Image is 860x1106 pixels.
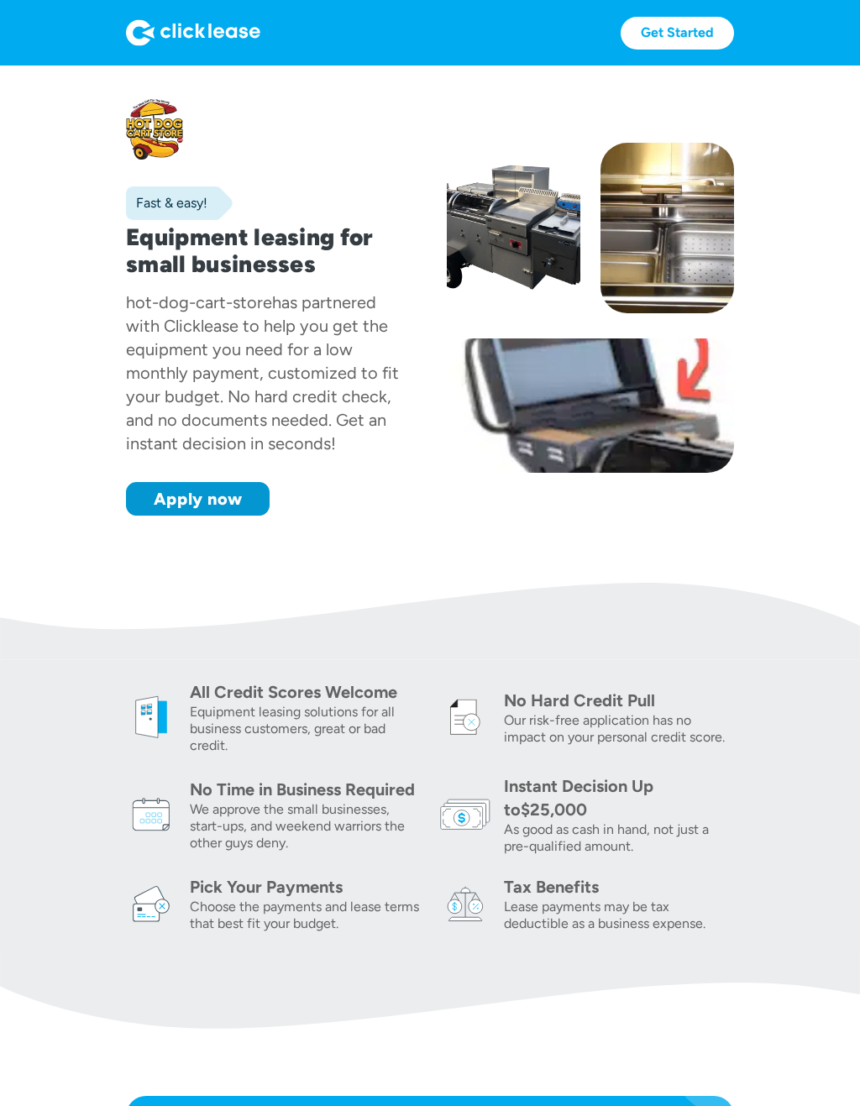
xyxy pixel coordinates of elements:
img: welcome icon [126,692,176,742]
div: Equipment leasing solutions for all business customers, great or bad credit. [190,704,420,754]
div: As good as cash in hand, not just a pre-qualified amount. [504,821,734,855]
div: Lease payments may be tax deductible as a business expense. [504,899,734,932]
a: Get Started [621,17,734,50]
div: has partnered with Clicklease to help you get the equipment you need for a low monthly payment, c... [126,292,399,453]
a: Apply now [126,482,270,516]
div: Fast & easy! [126,195,207,212]
img: card icon [126,878,176,929]
img: money icon [440,789,490,840]
img: credit icon [440,692,490,742]
div: All Credit Scores Welcome [190,680,420,704]
div: We approve the small businesses, start-ups, and weekend warriors the other guys deny. [190,801,420,852]
div: Tax Benefits [504,875,734,899]
div: No Time in Business Required [190,778,420,801]
div: No Hard Credit Pull [504,689,734,712]
div: Instant Decision Up to [504,776,653,820]
div: Pick Your Payments [190,875,420,899]
img: calendar icon [126,789,176,840]
div: hot-dog-cart-store [126,292,272,312]
img: Logo [126,19,260,46]
div: Our risk-free application has no impact on your personal credit score. [504,712,734,746]
div: $25,000 [521,799,587,820]
h1: Equipment leasing for small businesses [126,223,413,277]
div: Choose the payments and lease terms that best fit your budget. [190,899,420,932]
img: tax icon [440,878,490,929]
